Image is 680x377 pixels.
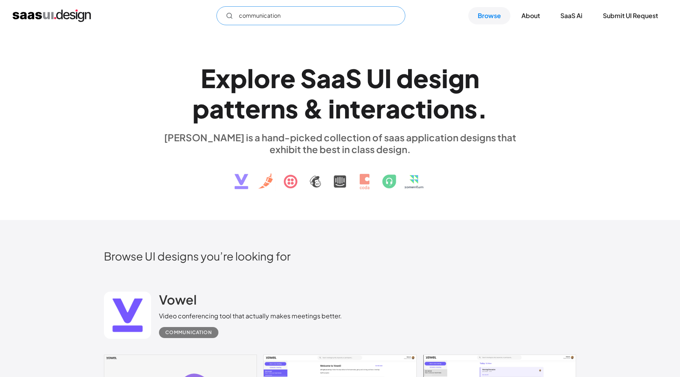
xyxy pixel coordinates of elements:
div: d [396,63,413,93]
a: Browse [468,7,510,24]
div: e [280,63,296,93]
div: n [270,93,285,124]
div: Communication [165,328,212,337]
div: r [261,93,270,124]
div: I [384,63,392,93]
div: i [426,93,433,124]
h2: Vowel [159,292,197,307]
div: t [235,93,245,124]
a: SaaS Ai [551,7,592,24]
div: n [464,63,479,93]
div: i [442,63,448,93]
div: & [303,93,323,124]
div: t [350,93,360,124]
form: Email Form [216,6,405,25]
div: t [224,93,235,124]
div: S [346,63,362,93]
div: p [230,63,247,93]
div: r [270,63,280,93]
a: Vowel [159,292,197,311]
div: [PERSON_NAME] is a hand-picked collection of saas application designs that exhibit the best in cl... [159,131,521,155]
div: a [331,63,346,93]
div: o [254,63,270,93]
a: Submit UI Request [593,7,667,24]
div: s [285,93,298,124]
div: a [209,93,224,124]
div: c [400,93,416,124]
div: e [413,63,429,93]
div: n [335,93,350,124]
div: l [247,63,254,93]
div: s [464,93,477,124]
h2: Browse UI designs you’re looking for [104,249,576,263]
div: o [433,93,449,124]
div: a [316,63,331,93]
div: a [386,93,400,124]
div: r [376,93,386,124]
div: Video conferencing tool that actually makes meetings better. [159,311,342,321]
div: U [366,63,384,93]
div: n [449,93,464,124]
div: S [300,63,316,93]
div: x [216,63,230,93]
a: home [13,9,91,22]
h1: Explore SaaS UI design patterns & interactions. [159,63,521,124]
div: s [429,63,442,93]
div: E [201,63,216,93]
div: g [448,63,464,93]
div: i [328,93,335,124]
div: e [245,93,261,124]
input: Search UI designs you're looking for... [216,6,405,25]
div: . [477,93,488,124]
div: t [416,93,426,124]
div: p [192,93,209,124]
a: About [512,7,549,24]
img: text, icon, saas logo [221,155,459,196]
div: e [360,93,376,124]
